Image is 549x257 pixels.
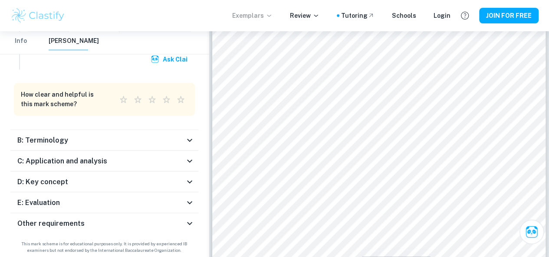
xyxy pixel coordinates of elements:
[10,213,198,234] div: Other requirements
[17,156,107,166] h6: C: Application and analysis
[10,241,198,254] span: This mark scheme is for educational purposes only. It is provided by experienced IB examiners but...
[10,171,198,192] div: D: Key concept
[232,11,273,20] p: Exemplars
[10,31,31,50] button: Info
[10,130,198,150] div: B: Terminology
[392,11,416,20] a: Schools
[434,11,450,20] a: Login
[17,218,85,228] h6: Other requirements
[519,220,544,244] button: Ask Clai
[10,192,198,213] div: E: Evaluation
[457,8,472,23] button: Help and Feedback
[10,150,198,171] div: C: Application and analysis
[290,11,319,20] p: Review
[17,176,68,187] h6: D: Key concept
[17,197,60,208] h6: E: Evaluation
[49,31,99,50] button: [PERSON_NAME]
[10,7,66,24] img: Clastify logo
[149,51,191,67] button: Ask Clai
[341,11,375,20] a: Tutoring
[21,90,106,109] h6: How clear and helpful is this mark scheme?
[151,55,159,63] img: clai.svg
[17,135,68,145] h6: B: Terminology
[479,8,539,23] button: JOIN FOR FREE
